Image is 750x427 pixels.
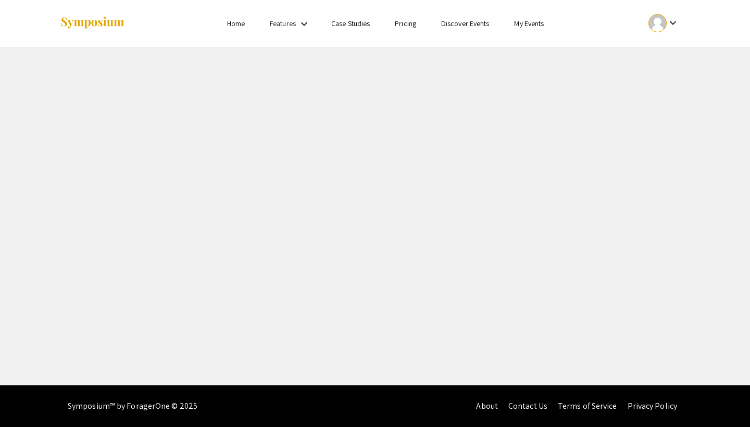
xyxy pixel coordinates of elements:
a: Discover Events [441,19,490,28]
a: Terms of Service [558,400,617,411]
a: Features [270,19,296,28]
mat-icon: Expand account dropdown [667,17,679,29]
a: Contact Us [508,400,547,411]
img: Symposium by ForagerOne [60,16,125,30]
a: Case Studies [331,19,370,28]
a: Privacy Policy [628,400,677,411]
button: Expand account dropdown [637,11,690,35]
mat-icon: Expand Features list [298,18,310,30]
a: About [476,400,498,411]
div: Symposium™ by ForagerOne © 2025 [68,385,197,427]
a: My Events [514,19,544,28]
a: Home [227,19,245,28]
a: Pricing [395,19,416,28]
